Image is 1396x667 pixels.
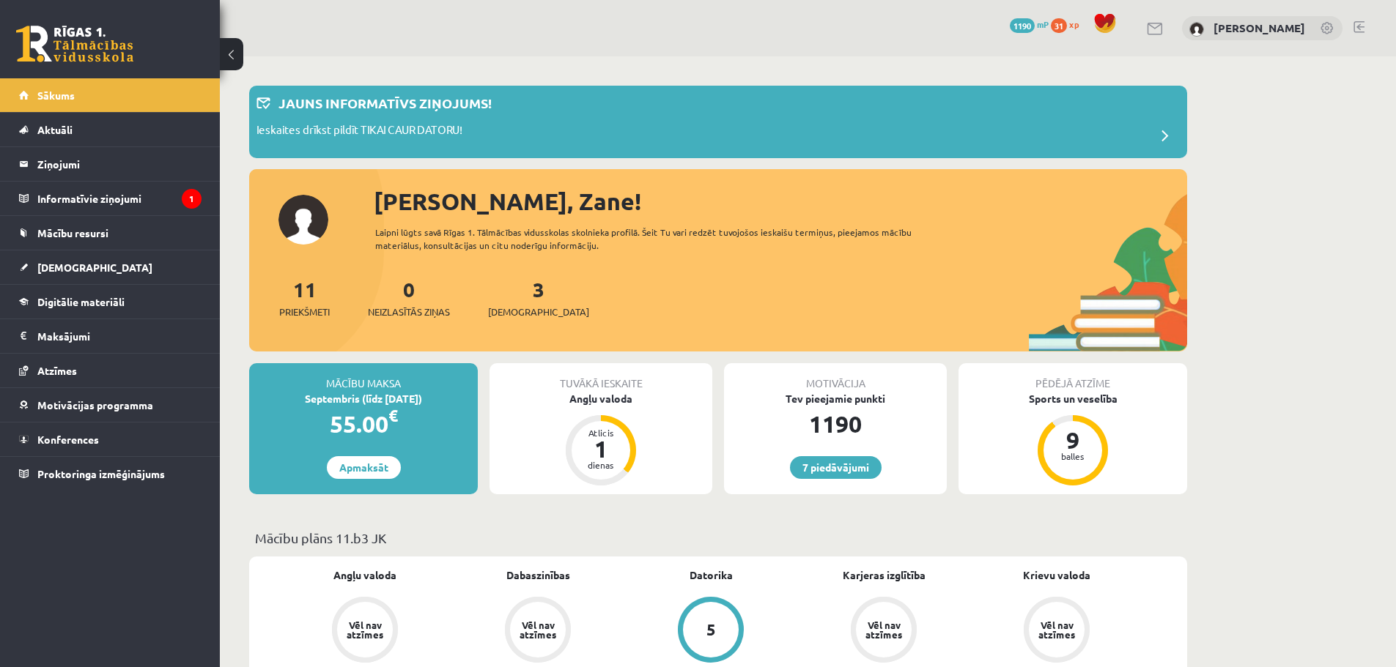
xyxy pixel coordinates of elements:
[517,620,558,639] div: Vēl nav atzīmes
[1037,18,1049,30] span: mP
[579,437,623,461] div: 1
[579,428,623,437] div: Atlicis
[327,456,401,479] a: Apmaksāt
[333,567,396,583] a: Angļu valoda
[724,406,947,441] div: 1190
[37,398,153,411] span: Motivācijas programma
[19,113,202,146] a: Aktuāli
[724,363,947,391] div: Motivācija
[724,391,947,406] div: Tev pieejamie punkti
[579,461,623,469] div: dienas
[797,597,970,666] a: Vēl nav atzīmes
[37,319,202,353] legend: Maksājumi
[368,276,450,319] a: 0Neizlasītās ziņas
[451,597,624,666] a: Vēl nav atzīmes
[249,391,478,406] div: Septembris (līdz [DATE])
[278,93,492,113] p: Jauns informatīvs ziņojums!
[624,597,797,666] a: 5
[506,567,570,583] a: Dabaszinības
[19,182,202,215] a: Informatīvie ziņojumi1
[1010,18,1035,33] span: 1190
[19,422,202,456] a: Konferences
[19,457,202,491] a: Proktoringa izmēģinājums
[256,93,1180,151] a: Jauns informatīvs ziņojums! Ieskaites drīkst pildīt TIKAI CAUR DATORU!
[37,182,202,215] legend: Informatīvie ziņojumi
[1214,21,1305,35] a: [PERSON_NAME]
[1051,18,1086,30] a: 31 xp
[19,216,202,250] a: Mācību resursi
[959,391,1187,488] a: Sports un veselība 9 balles
[1010,18,1049,30] a: 1190 mP
[488,305,589,319] span: [DEMOGRAPHIC_DATA]
[37,433,99,446] span: Konferences
[388,405,398,426] span: €
[182,189,202,209] i: 1
[19,388,202,422] a: Motivācijas programma
[19,285,202,318] a: Digitālie materiāli
[37,89,75,102] span: Sākums
[1069,18,1079,30] span: xp
[1051,18,1067,33] span: 31
[863,620,904,639] div: Vēl nav atzīmes
[1051,452,1095,461] div: balles
[959,391,1187,406] div: Sports un veselība
[19,250,202,284] a: [DEMOGRAPHIC_DATA]
[37,147,202,181] legend: Ziņojumi
[1189,22,1204,37] img: Zane Romānova
[256,122,462,142] p: Ieskaites drīkst pildīt TIKAI CAUR DATORU!
[488,276,589,319] a: 3[DEMOGRAPHIC_DATA]
[249,363,478,391] div: Mācību maksa
[1051,428,1095,452] div: 9
[37,364,77,377] span: Atzīmes
[690,567,733,583] a: Datorika
[374,184,1187,219] div: [PERSON_NAME], Zane!
[19,147,202,181] a: Ziņojumi
[970,597,1143,666] a: Vēl nav atzīmes
[790,456,882,479] a: 7 piedāvājumi
[706,622,716,638] div: 5
[490,363,712,391] div: Tuvākā ieskaite
[37,123,73,136] span: Aktuāli
[490,391,712,488] a: Angļu valoda Atlicis 1 dienas
[19,319,202,353] a: Maksājumi
[375,226,938,252] div: Laipni lūgts savā Rīgas 1. Tālmācības vidusskolas skolnieka profilā. Šeit Tu vari redzēt tuvojošo...
[279,276,330,319] a: 11Priekšmeti
[37,467,165,480] span: Proktoringa izmēģinājums
[249,406,478,441] div: 55.00
[1023,567,1090,583] a: Krievu valoda
[368,305,450,319] span: Neizlasītās ziņas
[344,620,385,639] div: Vēl nav atzīmes
[843,567,926,583] a: Karjeras izglītība
[37,226,108,239] span: Mācību resursi
[959,363,1187,391] div: Pēdējā atzīme
[37,261,152,274] span: [DEMOGRAPHIC_DATA]
[1036,620,1077,639] div: Vēl nav atzīmes
[19,354,202,387] a: Atzīmes
[16,26,133,62] a: Rīgas 1. Tālmācības vidusskola
[490,391,712,406] div: Angļu valoda
[37,295,125,308] span: Digitālie materiāli
[279,305,330,319] span: Priekšmeti
[278,597,451,666] a: Vēl nav atzīmes
[255,528,1181,548] p: Mācību plāns 11.b3 JK
[19,78,202,112] a: Sākums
